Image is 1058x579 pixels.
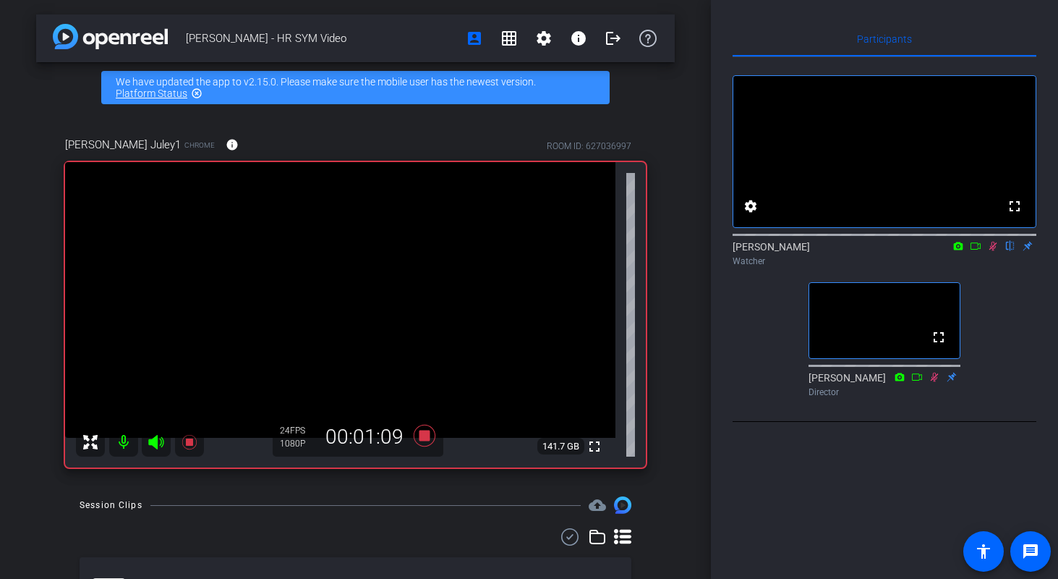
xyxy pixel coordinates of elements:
div: [PERSON_NAME] [809,371,960,399]
span: FPS [290,426,305,436]
mat-icon: info [570,30,587,47]
div: [PERSON_NAME] [733,240,1036,268]
div: Session Clips [80,498,142,512]
span: [PERSON_NAME] - HR SYM Video [186,24,457,53]
span: 141.7 GB [537,438,584,455]
mat-icon: flip [1002,239,1019,252]
div: 24 [280,425,316,436]
mat-icon: fullscreen [1006,198,1023,215]
mat-icon: message [1022,543,1039,560]
div: We have updated the app to v2.15.0. Please make sure the mobile user has the newest version. [101,71,610,104]
div: Watcher [733,255,1036,268]
mat-icon: fullscreen [930,329,947,346]
mat-icon: settings [535,30,553,47]
mat-icon: settings [742,198,759,215]
img: Session clips [614,496,631,514]
mat-icon: grid_on [500,30,518,47]
mat-icon: accessibility [975,543,992,560]
mat-icon: info [226,138,239,151]
span: Destinations for your clips [589,496,606,514]
mat-icon: cloud_upload [589,496,606,514]
div: 1080P [280,438,316,449]
div: Director [809,386,960,399]
img: app-logo [53,24,168,49]
div: ROOM ID: 627036997 [547,140,631,153]
mat-icon: fullscreen [586,438,603,455]
span: [PERSON_NAME] Juley1 [65,137,181,153]
mat-icon: account_box [466,30,483,47]
span: Chrome [184,140,215,151]
mat-icon: logout [605,30,622,47]
mat-icon: highlight_off [191,88,202,99]
a: Platform Status [116,88,187,99]
div: 00:01:09 [316,425,413,449]
span: Participants [857,34,912,44]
